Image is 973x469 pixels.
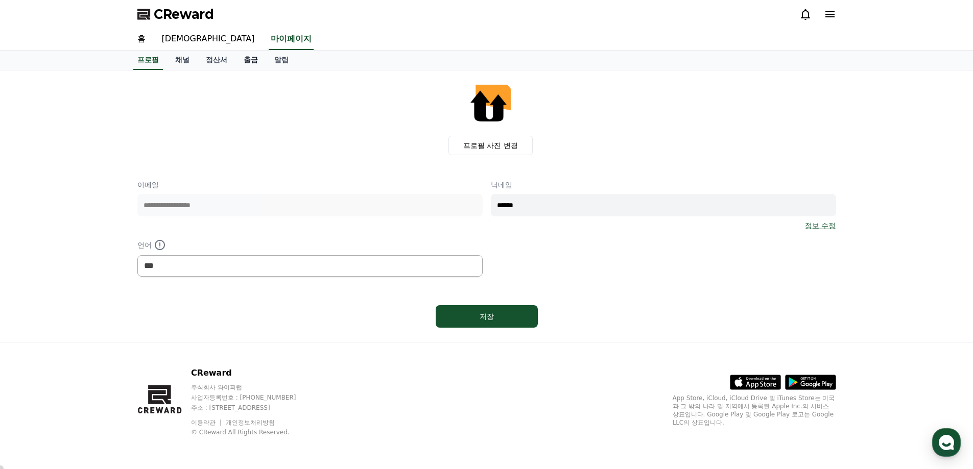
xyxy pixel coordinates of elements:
a: 대화 [67,324,132,349]
span: 홈 [32,339,38,347]
p: App Store, iCloud, iCloud Drive 및 iTunes Store는 미국과 그 밖의 나라 및 지역에서 등록된 Apple Inc.의 서비스 상표입니다. Goo... [673,394,836,427]
span: CReward [154,6,214,22]
a: 채널 [167,51,198,70]
a: 알림 [266,51,297,70]
a: 프로필 [133,51,163,70]
a: 정보 수정 [805,220,836,231]
p: 주소 : [STREET_ADDRESS] [191,404,316,412]
p: 이메일 [137,180,483,190]
a: 정산서 [198,51,235,70]
a: CReward [137,6,214,22]
a: 홈 [129,29,154,50]
span: 설정 [158,339,170,347]
a: 설정 [132,324,196,349]
a: 출금 [235,51,266,70]
a: 홈 [3,324,67,349]
button: 저장 [436,305,538,328]
p: 닉네임 [491,180,836,190]
p: 언어 [137,239,483,251]
a: 마이페이지 [269,29,314,50]
label: 프로필 사진 변경 [448,136,533,155]
div: 저장 [456,311,517,322]
a: 개인정보처리방침 [226,419,275,426]
img: profile_image [466,79,515,128]
p: © CReward All Rights Reserved. [191,428,316,436]
span: 대화 [93,339,106,348]
p: CReward [191,367,316,379]
p: 사업자등록번호 : [PHONE_NUMBER] [191,393,316,402]
a: 이용약관 [191,419,223,426]
a: [DEMOGRAPHIC_DATA] [154,29,263,50]
p: 주식회사 와이피랩 [191,383,316,391]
